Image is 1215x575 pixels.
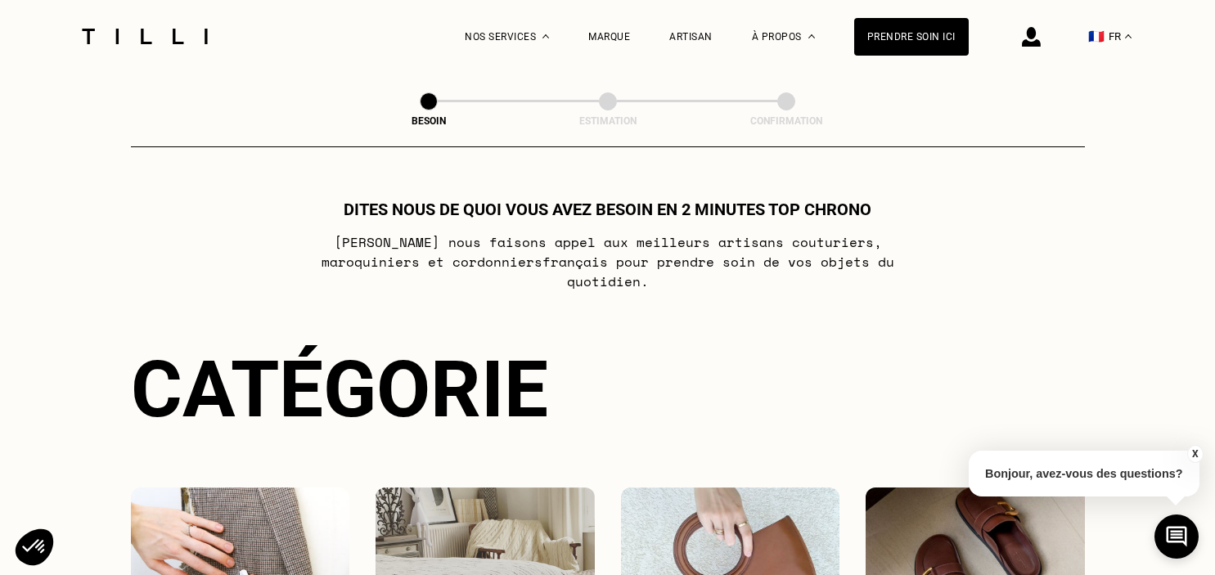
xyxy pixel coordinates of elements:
div: Catégorie [131,344,1085,435]
p: Bonjour, avez-vous des questions? [969,451,1199,496]
button: X [1186,445,1203,463]
div: Estimation [526,115,690,127]
a: Prendre soin ici [854,18,969,56]
div: Besoin [347,115,511,127]
div: Confirmation [704,115,868,127]
img: Menu déroulant [542,34,549,38]
p: [PERSON_NAME] nous faisons appel aux meilleurs artisans couturiers , maroquiniers et cordonniers ... [283,232,932,291]
img: icône connexion [1022,27,1041,47]
span: 🇫🇷 [1088,29,1105,44]
img: menu déroulant [1125,34,1132,38]
h1: Dites nous de quoi vous avez besoin en 2 minutes top chrono [344,200,871,219]
img: Menu déroulant à propos [808,34,815,38]
img: Logo du service de couturière Tilli [76,29,214,44]
a: Marque [588,31,630,43]
a: Artisan [669,31,713,43]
